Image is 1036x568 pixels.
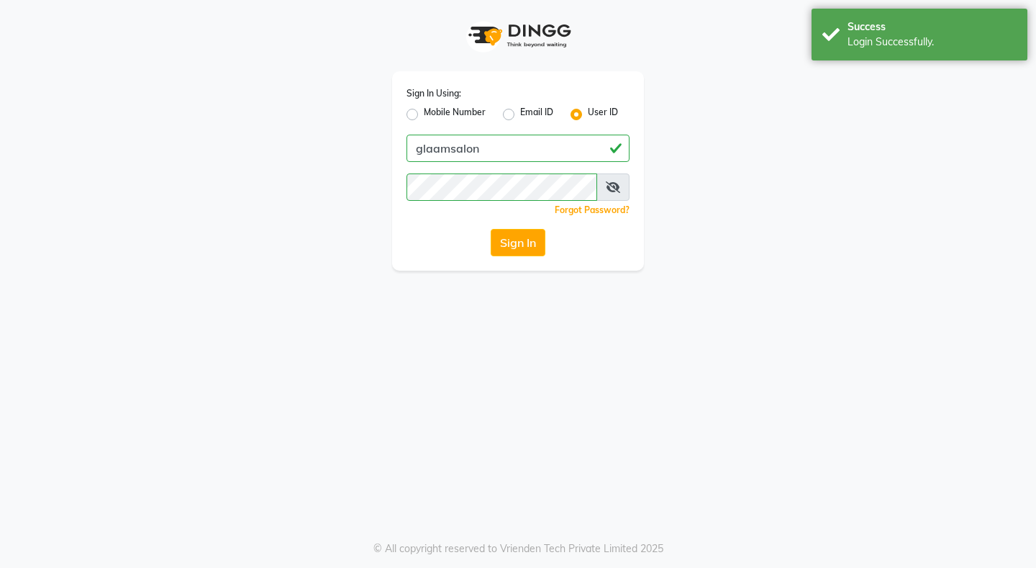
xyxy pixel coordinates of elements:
img: logo1.svg [460,14,576,57]
div: Success [848,19,1017,35]
label: Sign In Using: [406,87,461,100]
div: Login Successfully. [848,35,1017,50]
label: Mobile Number [424,106,486,123]
button: Sign In [491,229,545,256]
label: Email ID [520,106,553,123]
label: User ID [588,106,618,123]
input: Username [406,135,630,162]
input: Username [406,173,597,201]
a: Forgot Password? [555,204,630,215]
